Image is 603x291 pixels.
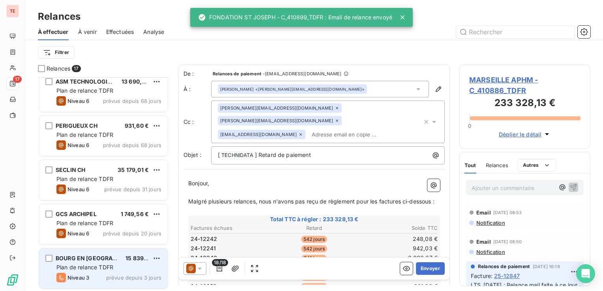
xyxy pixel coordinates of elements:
span: 542 jours [301,236,327,243]
span: 35 179,01 € [118,166,149,173]
span: 15 839,93 € [125,255,158,261]
span: Objet : [184,151,201,158]
div: grid [38,77,169,291]
span: 24-12242 [191,235,217,243]
span: PERIGUEUX CH [56,122,97,129]
span: 931,60 € [125,122,149,129]
span: prévue depuis 68 jours [103,142,161,148]
span: prévue depuis 31 jours [104,186,161,192]
span: LTS_[DATE] : Relance mail faite à ce jour. [471,282,579,288]
span: 13 690,90 € [122,78,154,85]
span: Niveau 6 [67,142,89,148]
div: Open Intercom Messenger [576,264,595,283]
div: <[PERSON_NAME][EMAIL_ADDRESS][DOMAIN_NAME]> [220,86,365,92]
span: Niveau 3 [67,274,89,281]
span: Facture : [471,272,493,280]
label: Cc : [184,118,211,126]
td: 942,03 € [356,244,438,253]
span: Total TTC à régler : 233 328,13 € [189,215,439,223]
span: 464 jours [301,283,328,290]
span: À venir [78,28,97,36]
span: MARSEILLE APHM - C_410886_TDFR [469,75,581,96]
img: Logo LeanPay [6,274,19,286]
button: Autres [518,159,556,172]
span: 1 749,56 € [121,211,149,217]
span: [PERSON_NAME][EMAIL_ADDRESS][DOMAIN_NAME] [220,106,333,110]
div: FONDATION ST JOSEPH - C_410899_TDFR : Email de relance envoyé [198,10,392,24]
span: À effectuer [38,28,69,36]
span: [PERSON_NAME] [220,86,254,92]
span: 24-12240 [191,254,217,262]
span: [DATE] 16:19 [533,264,560,269]
span: [PERSON_NAME][EMAIL_ADDRESS][DOMAIN_NAME] [220,118,333,123]
span: 541 jours [301,255,327,262]
span: Niveau 6 [67,230,89,237]
span: Relances [47,65,70,73]
span: GCS ARCHIPEL [56,211,97,217]
span: Malgré plusieurs relances, nous n'avons pas reçu de règlement pour les factures ci-dessous : [188,198,434,205]
span: Email [476,239,491,245]
span: De : [184,70,211,78]
span: [EMAIL_ADDRESS][DOMAIN_NAME] [220,132,297,137]
span: Analyse [143,28,164,36]
span: Niveau 6 [67,186,89,192]
span: Plan de relance TDFR [56,264,113,270]
input: Rechercher [456,26,575,38]
span: Email [476,209,491,216]
button: Déplier le détail [496,130,554,139]
span: 24-12241 [191,244,216,252]
span: prévue depuis 20 jours [103,230,161,237]
span: Effectuées [106,28,134,36]
span: Plan de relance TDFR [56,175,113,182]
span: prévue depuis 3 jours [106,274,161,281]
label: À : [184,85,211,93]
td: 248,08 € [356,235,438,243]
span: Notification [476,220,505,226]
span: Plan de relance TDFR [56,131,113,138]
span: [ [218,151,220,158]
span: BOURG EN [GEOGRAPHIC_DATA] [56,255,145,261]
span: SECLIN CH [56,166,85,173]
div: TE [6,5,19,17]
span: TECHNIDATA [220,151,255,160]
span: Plan de relance TDFR [56,220,113,226]
th: Retard [273,224,355,232]
span: ] Retard de paiement [255,151,311,158]
span: ASM TECHNOLOGIES SAS [56,78,127,85]
span: Relances de paiement [478,263,530,270]
span: Niveau 6 [67,98,89,104]
span: 0 [468,123,471,129]
td: 2 006,67 € [356,254,438,262]
span: [DATE] 08:53 [493,210,522,215]
span: Notification [476,249,505,255]
span: Relances [486,162,508,168]
h3: 233 328,13 € [469,96,581,112]
td: 801,29 € [356,282,438,291]
span: Plan de relance TDFR [56,87,113,94]
th: Solde TTC [356,224,438,232]
input: Adresse email en copie ... [309,129,400,140]
span: Tout [464,162,476,168]
span: Bonjour, [188,180,209,187]
span: 24-12353 [191,282,217,290]
span: Relances de paiement [213,71,261,76]
span: 18/18 [212,259,228,266]
span: [DATE] 08:50 [493,239,522,244]
span: prévue depuis 68 jours [103,98,161,104]
h3: Relances [38,9,81,24]
span: Déplier le détail [499,130,542,138]
span: 17 [13,76,22,83]
button: Filtrer [38,46,74,59]
button: Envoyer [416,262,445,275]
span: - [EMAIL_ADDRESS][DOMAIN_NAME] [263,71,341,76]
span: 17 [72,65,81,72]
th: Factures échues [190,224,272,232]
span: 542 jours [301,245,327,252]
span: 25-12847 [494,272,520,280]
